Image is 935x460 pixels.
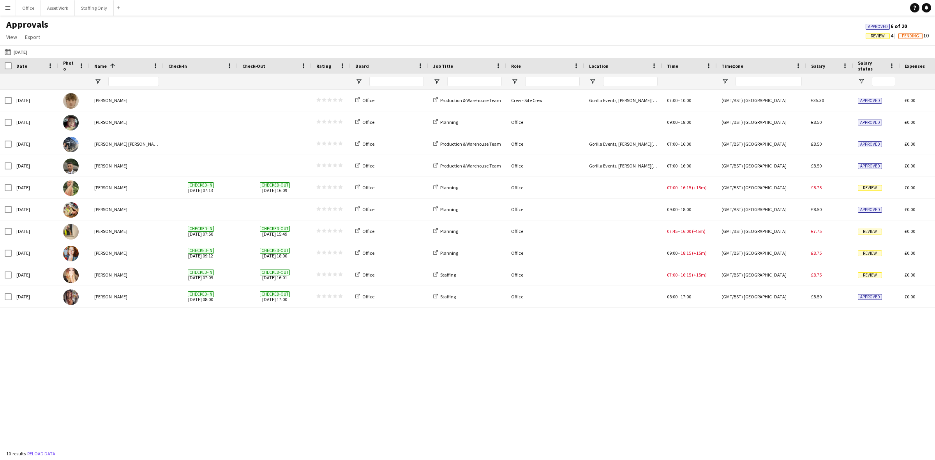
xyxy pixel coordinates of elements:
input: Timezone Filter Input [736,77,802,86]
a: Office [355,185,374,190]
div: [DATE] [12,90,58,111]
span: £0.00 [905,163,915,169]
span: (+15m) [692,272,707,278]
div: [PERSON_NAME] [90,155,164,176]
span: £35.30 [811,97,824,103]
span: Rating [316,63,331,69]
span: Review [858,272,882,278]
span: 08:00 [667,294,677,300]
span: Approved [858,98,882,104]
div: (GMT/BST) [GEOGRAPHIC_DATA] [717,111,806,133]
span: £0.00 [905,141,915,147]
img: Aidan Demery [63,93,79,109]
span: Office [362,294,374,300]
span: 16:15 [681,185,691,190]
span: - [678,97,680,103]
span: Review [858,250,882,256]
span: 18:00 [681,119,691,125]
span: 18:15 [681,250,691,256]
span: - [678,206,680,212]
a: Office [355,294,374,300]
a: Production & Warehouse Team [433,163,501,169]
span: Staffing [440,272,456,278]
span: Office [362,185,374,190]
span: Time [667,63,678,69]
span: Planning [440,119,458,125]
span: Checked-out [260,270,290,275]
span: 18:00 [681,206,691,212]
a: Production & Warehouse Team [433,141,501,147]
span: 07:45 [667,228,677,234]
a: Office [355,250,374,256]
span: 16:00 [681,163,691,169]
img: Georgina Masterson-Cox [63,202,79,218]
div: [PERSON_NAME] [PERSON_NAME] [90,133,164,155]
span: £8.50 [811,163,822,169]
span: - [678,272,680,278]
span: Review [858,185,882,191]
span: £0.00 [905,228,915,234]
span: 07:00 [667,272,677,278]
span: 09:00 [667,206,677,212]
span: 4 [866,32,898,39]
button: Reload data [26,449,57,458]
span: Board [355,63,369,69]
div: [PERSON_NAME] [90,111,164,133]
span: [DATE] 18:00 [242,242,307,264]
span: Approved [858,294,882,300]
span: £7.75 [811,228,822,234]
span: Approved [858,207,882,213]
span: Production & Warehouse Team [440,141,501,147]
input: Name Filter Input [108,77,159,86]
span: [DATE] 09:12 [168,242,233,264]
span: - [678,185,680,190]
a: Planning [433,185,458,190]
span: Salary [811,63,825,69]
div: [DATE] [12,220,58,242]
div: (GMT/BST) [GEOGRAPHIC_DATA] [717,220,806,242]
span: 17:00 [681,294,691,300]
input: Board Filter Input [369,77,424,86]
span: - [678,228,680,234]
span: Location [589,63,609,69]
a: Staffing [433,272,456,278]
span: £8.50 [811,141,822,147]
span: £0.00 [905,185,915,190]
input: Job Title Filter Input [447,77,502,86]
span: Staffing [440,294,456,300]
span: Review [871,33,885,39]
span: [DATE] 15:49 [242,220,307,242]
a: Planning [433,206,458,212]
span: £8.75 [811,272,822,278]
div: [PERSON_NAME] [90,242,164,264]
div: (GMT/BST) [GEOGRAPHIC_DATA] [717,199,806,220]
span: 16:15 [681,272,691,278]
a: Staffing [433,294,456,300]
span: £0.00 [905,97,915,103]
div: [DATE] [12,199,58,220]
div: (GMT/BST) [GEOGRAPHIC_DATA] [717,242,806,264]
div: (GMT/BST) [GEOGRAPHIC_DATA] [717,133,806,155]
span: Job Title [433,63,453,69]
span: 16:00 [681,141,691,147]
div: Crew - Site Crew [506,90,584,111]
span: Production & Warehouse Team [440,163,501,169]
span: [DATE] 08:00 [168,286,233,307]
span: Review [858,229,882,234]
span: [DATE] 07:13 [168,177,233,198]
div: [DATE] [12,133,58,155]
div: Office [506,177,584,198]
button: Open Filter Menu [511,78,518,85]
div: (GMT/BST) [GEOGRAPHIC_DATA] [717,177,806,198]
div: [PERSON_NAME] [90,220,164,242]
img: Tara Jacobson [63,289,79,305]
a: Office [355,141,374,147]
span: (+15m) [692,185,707,190]
span: 07:00 [667,141,677,147]
button: Staffing Only [75,0,114,16]
span: Timezone [722,63,743,69]
div: Office [506,111,584,133]
div: [DATE] [12,242,58,264]
span: Planning [440,185,458,190]
span: Checked-in [188,226,214,232]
